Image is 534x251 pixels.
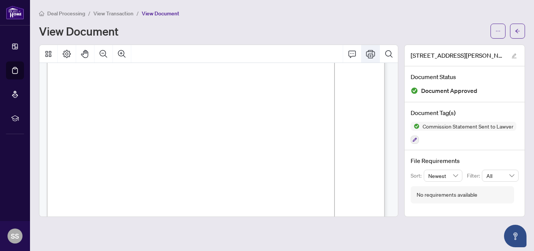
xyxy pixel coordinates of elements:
[88,9,90,18] li: /
[504,225,526,247] button: Open asap
[411,172,424,180] p: Sort:
[142,10,179,17] span: View Document
[93,10,133,17] span: View Transaction
[411,72,519,81] h4: Document Status
[39,25,118,37] h1: View Document
[411,87,418,94] img: Document Status
[411,156,519,165] h4: File Requirements
[411,122,420,131] img: Status Icon
[11,231,19,241] span: SS
[411,108,519,117] h4: Document Tag(s)
[428,170,458,181] span: Newest
[495,28,501,34] span: ellipsis
[6,6,24,19] img: logo
[467,172,482,180] p: Filter:
[39,11,44,16] span: home
[515,28,520,34] span: arrow-left
[411,51,504,60] span: [STREET_ADDRESS][PERSON_NAME] - 2510372.pdf
[486,170,514,181] span: All
[421,86,477,96] span: Document Approved
[511,53,517,58] span: edit
[417,191,477,199] div: No requirements available
[136,9,139,18] li: /
[420,124,516,129] span: Commission Statement Sent to Lawyer
[47,10,85,17] span: Deal Processing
